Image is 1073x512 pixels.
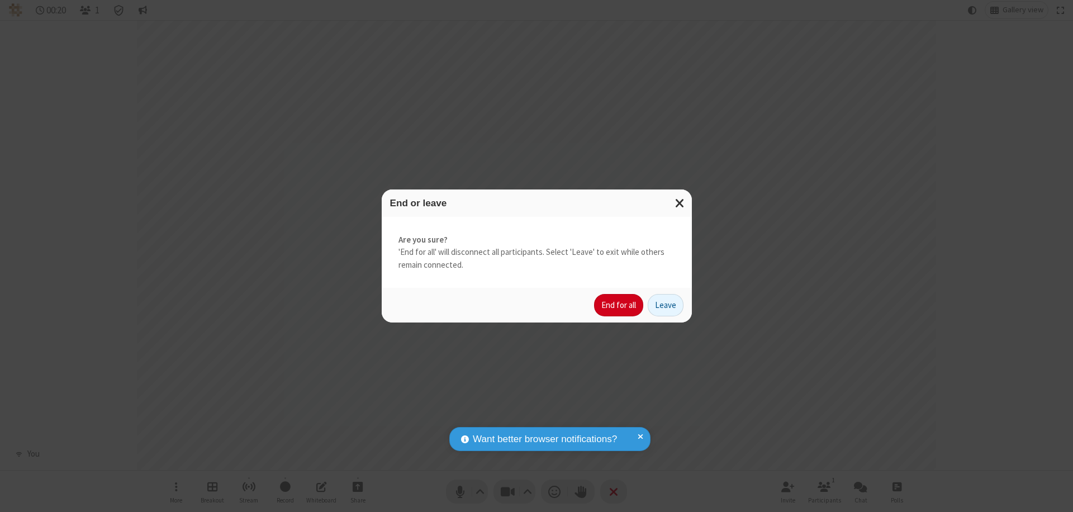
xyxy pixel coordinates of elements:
[398,234,675,246] strong: Are you sure?
[473,432,617,447] span: Want better browser notifications?
[648,294,683,316] button: Leave
[594,294,643,316] button: End for all
[382,217,692,288] div: 'End for all' will disconnect all participants. Select 'Leave' to exit while others remain connec...
[668,189,692,217] button: Close modal
[390,198,683,208] h3: End or leave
